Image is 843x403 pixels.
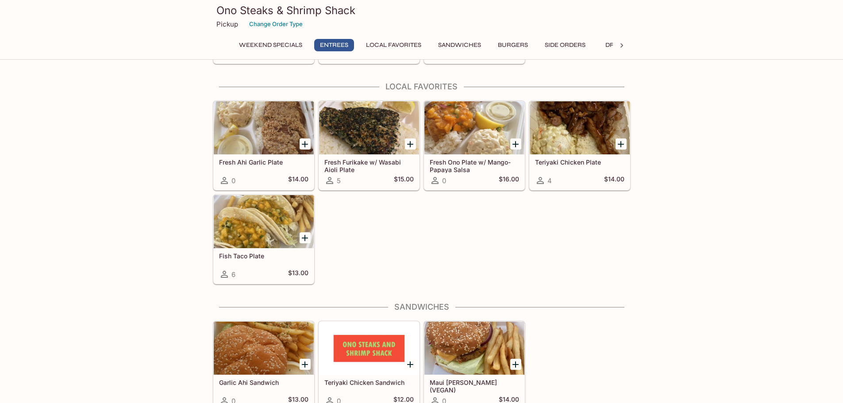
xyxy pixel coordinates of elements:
h5: $14.00 [288,175,308,186]
span: 5 [337,177,341,185]
h5: Teriyaki Chicken Sandwich [324,379,414,386]
h5: Fish Taco Plate [219,252,308,260]
h5: $13.00 [288,269,308,280]
span: 6 [231,270,235,279]
button: Add Teriyaki Chicken Plate [616,138,627,150]
span: 0 [442,177,446,185]
button: Add Fish Taco Plate [300,232,311,243]
button: Weekend Specials [234,39,307,51]
h5: $16.00 [499,175,519,186]
div: Fresh Furikake w/ Wasabi Aioli Plate [319,101,419,154]
button: Sandwiches [433,39,486,51]
a: Fresh Furikake w/ Wasabi Aioli Plate5$15.00 [319,101,420,190]
h5: Maui [PERSON_NAME] (VEGAN) [430,379,519,393]
button: Drinks [597,39,637,51]
button: Add Teriyaki Chicken Sandwich [405,359,416,370]
h3: Ono Steaks & Shrimp Shack [216,4,627,17]
button: Add Fresh Furikake w/ Wasabi Aioli Plate [405,138,416,150]
div: Fresh Ahi Garlic Plate [214,101,314,154]
h5: $15.00 [394,175,414,186]
button: Change Order Type [245,17,307,31]
button: Add Maui Taro Burger (VEGAN) [510,359,521,370]
button: Add Fresh Ahi Garlic Plate [300,138,311,150]
button: Local Favorites [361,39,426,51]
h5: $14.00 [604,175,624,186]
div: Teriyaki Chicken Plate [530,101,630,154]
h4: Local Favorites [213,82,631,92]
button: Burgers [493,39,533,51]
a: Teriyaki Chicken Plate4$14.00 [529,101,630,190]
button: Add Fresh Ono Plate w/ Mango-Papaya Salsa [510,138,521,150]
h4: Sandwiches [213,302,631,312]
h5: Teriyaki Chicken Plate [535,158,624,166]
div: Maui Taro Burger (VEGAN) [424,322,524,375]
a: Fresh Ono Plate w/ Mango-Papaya Salsa0$16.00 [424,101,525,190]
span: 4 [547,177,552,185]
h5: Fresh Ahi Garlic Plate [219,158,308,166]
p: Pickup [216,20,238,28]
a: Fish Taco Plate6$13.00 [213,195,314,284]
div: Fish Taco Plate [214,195,314,248]
h5: Fresh Ono Plate w/ Mango-Papaya Salsa [430,158,519,173]
div: Fresh Ono Plate w/ Mango-Papaya Salsa [424,101,524,154]
button: Add Garlic Ahi Sandwich [300,359,311,370]
a: Fresh Ahi Garlic Plate0$14.00 [213,101,314,190]
button: Entrees [314,39,354,51]
h5: Fresh Furikake w/ Wasabi Aioli Plate [324,158,414,173]
h5: Garlic Ahi Sandwich [219,379,308,386]
div: Garlic Ahi Sandwich [214,322,314,375]
button: Side Orders [540,39,590,51]
div: Teriyaki Chicken Sandwich [319,322,419,375]
span: 0 [231,177,235,185]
